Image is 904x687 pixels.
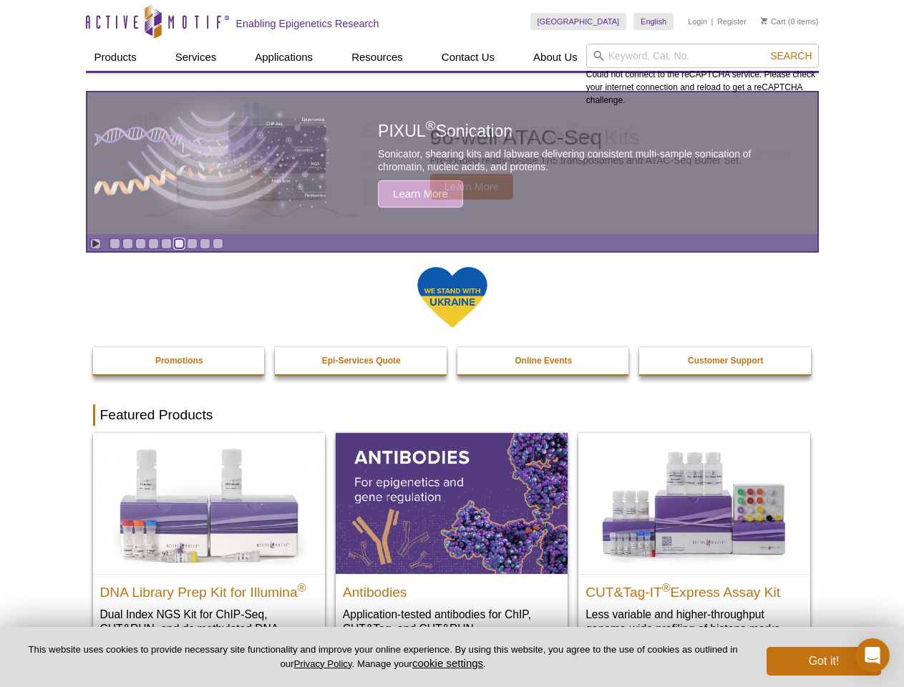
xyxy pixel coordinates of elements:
div: Open Intercom Messenger [855,638,890,673]
h2: Enabling Epigenetics Research [236,17,379,30]
strong: Online Events [515,356,572,366]
sup: ® [662,581,671,593]
a: Go to slide 1 [110,238,120,249]
strong: Promotions [155,356,203,366]
a: DNA Library Prep Kit for Illumina DNA Library Prep Kit for Illumina® Dual Index NGS Kit for ChIP-... [93,433,325,664]
p: This website uses cookies to provide necessary site functionality and improve your online experie... [23,643,743,671]
a: Contact Us [433,44,503,71]
p: Sonicator, shearing kits and labware delivering consistent multi-sample sonication of chromatin, ... [378,147,784,173]
span: PIXUL Sonication [378,122,512,140]
strong: Customer Support [688,356,763,366]
a: English [633,13,674,30]
a: About Us [525,44,586,71]
strong: Epi-Services Quote [322,356,401,366]
a: [GEOGRAPHIC_DATA] [530,13,627,30]
p: Application-tested antibodies for ChIP, CUT&Tag, and CUT&RUN. [343,607,560,636]
h2: DNA Library Prep Kit for Illumina [100,578,318,600]
a: Applications [246,44,321,71]
a: Go to slide 4 [148,238,159,249]
a: Go to slide 7 [187,238,198,249]
a: Privacy Policy [293,658,351,669]
a: Go to slide 9 [213,238,223,249]
p: Less variable and higher-throughput genome-wide profiling of histone marks​. [585,607,803,636]
img: Your Cart [761,17,767,24]
button: Got it! [767,647,881,676]
img: All Antibodies [336,433,568,573]
img: CUT&Tag-IT® Express Assay Kit [578,433,810,573]
li: | [711,13,714,30]
h2: Antibodies [343,578,560,600]
article: PIXUL Sonication [87,92,817,234]
a: Go to slide 2 [122,238,133,249]
img: We Stand With Ukraine [417,265,488,329]
sup: ® [298,581,306,593]
img: PIXUL sonication [94,92,331,235]
a: Promotions [93,347,266,374]
a: PIXUL sonication PIXUL®Sonication Sonicator, shearing kits and labware delivering consistent mult... [87,92,817,234]
a: Products [86,44,145,71]
h2: Featured Products [93,404,812,426]
a: Services [167,44,225,71]
p: Dual Index NGS Kit for ChIP-Seq, CUT&RUN, and ds methylated DNA assays. [100,607,318,651]
a: Go to slide 3 [135,238,146,249]
li: (0 items) [761,13,819,30]
div: Could not connect to the reCAPTCHA service. Please check your internet connection and reload to g... [586,44,819,107]
a: All Antibodies Antibodies Application-tested antibodies for ChIP, CUT&Tag, and CUT&RUN. [336,433,568,650]
img: DNA Library Prep Kit for Illumina [93,433,325,573]
span: Learn More [378,180,463,208]
a: Go to slide 8 [200,238,210,249]
a: Epi-Services Quote [275,347,448,374]
input: Keyword, Cat. No. [586,44,819,68]
button: cookie settings [412,657,483,669]
a: Go to slide 6 [174,238,185,249]
a: Resources [343,44,412,71]
h2: CUT&Tag-IT Express Assay Kit [585,578,803,600]
a: Login [688,16,707,26]
a: Toggle autoplay [90,238,101,249]
button: Search [766,49,816,62]
a: Register [717,16,747,26]
a: Online Events [457,347,631,374]
a: CUT&Tag-IT® Express Assay Kit CUT&Tag-IT®Express Assay Kit Less variable and higher-throughput ge... [578,433,810,650]
span: Search [770,50,812,62]
a: Cart [761,16,786,26]
a: Customer Support [639,347,812,374]
a: Go to slide 5 [161,238,172,249]
sup: ® [426,119,436,134]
